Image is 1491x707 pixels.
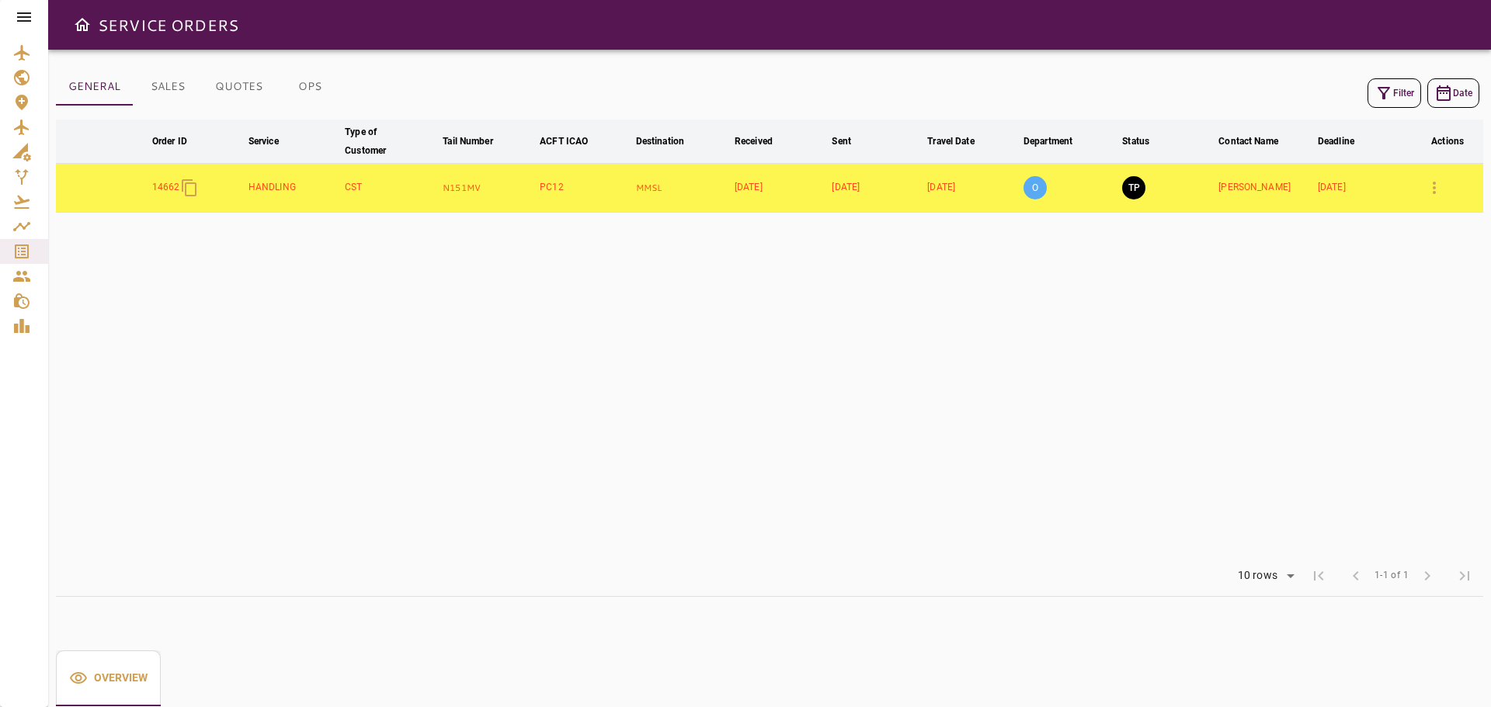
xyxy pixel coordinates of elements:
[443,132,492,151] div: Tail Number
[1024,176,1047,199] p: O
[248,132,299,151] span: Service
[152,132,187,151] div: Order ID
[735,132,773,151] div: Received
[1122,132,1149,151] div: Status
[636,132,704,151] span: Destination
[133,68,203,106] button: SALES
[1218,132,1278,151] div: Contact Name
[56,68,133,106] button: GENERAL
[636,132,684,151] div: Destination
[1318,132,1354,151] div: Deadline
[1409,557,1446,594] span: Next Page
[1122,176,1145,199] button: TRIP PREPARATION
[732,164,829,213] td: [DATE]
[203,68,275,106] button: QUOTES
[832,132,851,151] div: Sent
[1300,557,1337,594] span: First Page
[443,132,513,151] span: Tail Number
[1215,164,1315,213] td: [PERSON_NAME]
[1427,78,1479,108] button: Date
[345,123,436,160] span: Type of Customer
[275,68,345,106] button: OPS
[1375,568,1409,584] span: 1-1 of 1
[342,164,440,213] td: CST
[98,12,238,37] h6: SERVICE ORDERS
[345,123,416,160] div: Type of Customer
[829,164,924,213] td: [DATE]
[1337,557,1375,594] span: Previous Page
[1446,557,1483,594] span: Last Page
[1228,564,1300,587] div: 10 rows
[540,132,608,151] span: ACFT ICAO
[540,132,588,151] div: ACFT ICAO
[1234,569,1281,582] div: 10 rows
[152,181,180,194] p: 14662
[927,132,994,151] span: Travel Date
[245,164,342,213] td: HANDLING
[1024,132,1093,151] span: Department
[832,132,871,151] span: Sent
[1318,132,1375,151] span: Deadline
[636,182,728,195] p: MMSL
[56,650,161,706] div: basic tabs example
[152,132,207,151] span: Order ID
[927,132,974,151] div: Travel Date
[1315,164,1412,213] td: [DATE]
[1122,132,1170,151] span: Status
[67,9,98,40] button: Open drawer
[248,132,279,151] div: Service
[735,132,793,151] span: Received
[56,68,345,106] div: basic tabs example
[924,164,1020,213] td: [DATE]
[1416,169,1453,206] button: Details
[1024,132,1072,151] div: Department
[1368,78,1421,108] button: Filter
[537,164,632,213] td: PC12
[443,182,533,195] p: N151MV
[1218,132,1298,151] span: Contact Name
[56,650,161,706] button: Overview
